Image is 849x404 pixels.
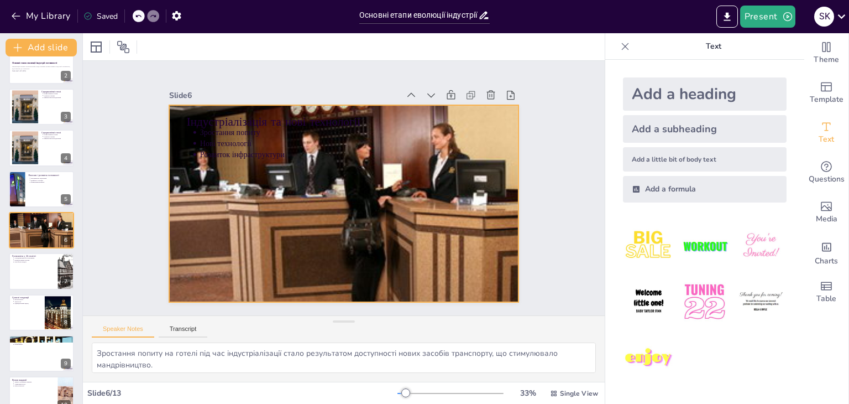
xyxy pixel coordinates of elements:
div: 4 [61,153,71,163]
div: Add a formula [623,176,787,203]
div: Add charts and graphs [804,232,848,272]
div: Layout [87,38,105,56]
button: Export to PowerPoint [716,6,738,28]
span: Media [816,213,837,225]
p: Розвиток мереж готелів [14,259,54,261]
div: 2 [9,47,74,84]
p: Глобалізація та її вплив [12,337,71,340]
div: 5 [9,171,74,208]
p: Text [634,33,793,60]
span: Charts [815,255,838,267]
img: 1.jpeg [623,220,674,272]
span: Questions [809,173,845,185]
p: Ренесанс і розвиток гостинності [28,173,71,177]
p: Міжнародний обмін [14,339,71,341]
p: Індивідуальний підхід [14,302,41,304]
img: 5.jpeg [679,276,730,328]
img: 6.jpeg [735,276,787,328]
p: Generated with [URL] [12,70,71,72]
p: Комфорт і естетика [31,179,71,182]
p: Адаптація послуг [14,382,54,385]
p: Вплив пандемії [12,378,55,381]
p: Розвиток інфраструктури [14,220,71,222]
span: Template [810,94,843,106]
img: 4.jpeg [623,276,674,328]
div: 3 [61,112,71,122]
div: Get real-time input from your audience [804,153,848,193]
div: Add a heading [623,77,787,111]
span: Text [819,133,834,146]
div: 8 [9,294,74,331]
p: Розвиток торгівлі [44,136,71,138]
strong: Основні етапи еволюції індустрії гостинності [12,61,57,64]
span: Single View [560,389,598,398]
p: Зростання попиту [14,216,71,218]
p: Зростання попиту [315,33,475,299]
span: Table [816,293,836,305]
div: S K [814,7,834,27]
div: Add images, graphics, shapes or video [804,193,848,232]
p: Середньовічні готелі [41,131,71,134]
p: Технології [14,301,41,303]
div: 33 % [515,388,541,398]
p: Презентація охоплює хронологічний огляд основних етапів розвитку індустрії гостинності, від її ви... [12,65,71,69]
div: 9 [61,359,71,369]
button: My Library [8,7,75,25]
p: Середньовічні готелі [41,90,71,94]
div: Slide 6 / 13 [87,388,397,398]
p: Нові технології [14,385,54,387]
p: Популярність подорожей [31,177,71,179]
div: Add a subheading [623,115,787,143]
div: 2 [61,71,71,81]
p: Екологічність [14,298,41,301]
p: Поява перших готелів [44,134,71,136]
img: 2.jpeg [679,220,730,272]
p: Сучасні тенденції [12,296,41,299]
p: Розвиток інфраструктури [296,44,457,310]
p: Нові технології [14,218,71,220]
div: 7 [61,277,71,287]
div: Add text boxes [804,113,848,153]
div: 4 [9,130,74,166]
button: Transcript [159,325,208,338]
div: 9 [9,335,74,372]
div: Add a little bit of body text [623,147,787,172]
div: Change the overall theme [804,33,848,73]
button: Present [740,6,795,28]
p: Нові технології [306,38,466,305]
p: Розвиток торгівлі [44,95,71,97]
p: Формування професії [31,181,71,183]
div: 6 [61,235,71,245]
p: Нові бізнес-моделі [14,261,54,263]
div: 3 [9,89,74,125]
p: Зміни в споживчих звичках [14,381,54,383]
textarea: Зростання попиту на готелі під час індустріалізації стало результатом доступності нових засобів т... [92,343,596,373]
p: Інфраструктура подорожей [44,138,71,140]
div: Add a table [804,272,848,312]
div: Add ready made slides [804,73,848,113]
p: Індустріалізація та нові технології [12,214,71,217]
p: Індустріалізація та нові технології [316,14,487,296]
p: Інфраструктура подорожей [44,97,71,99]
span: Theme [814,54,839,66]
p: Поява перших готелів [44,92,71,95]
div: 6 [9,212,74,248]
img: 7.jpeg [623,333,674,384]
div: Saved [83,11,118,22]
button: S K [814,6,834,28]
p: Стандартизація обслуговування [14,257,54,260]
div: 7 [9,253,74,289]
button: Add slide [6,39,77,56]
div: 5 [61,194,71,204]
p: Гостинність у 20 столітті [12,255,55,258]
button: Speaker Notes [92,325,154,338]
img: 3.jpeg [735,220,787,272]
span: Position [117,40,130,54]
div: 8 [61,318,71,328]
input: Insert title [359,7,478,23]
p: Нові ринки [14,341,71,344]
p: Конкуренція [14,344,71,346]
